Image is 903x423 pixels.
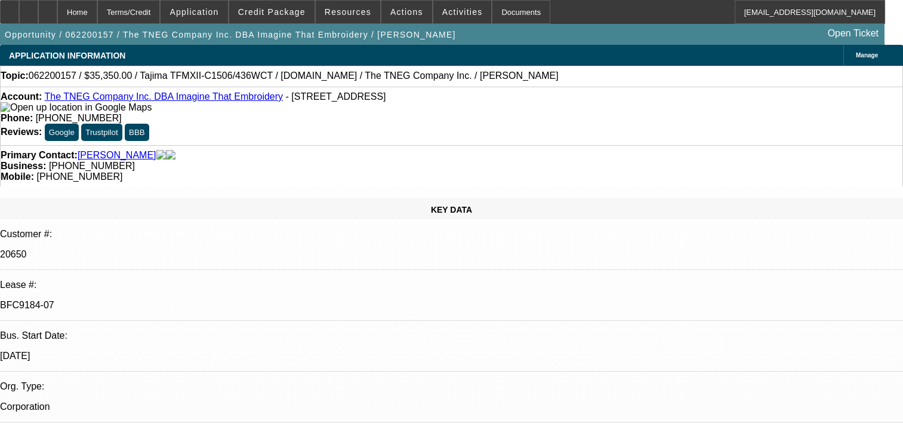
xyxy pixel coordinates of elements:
[1,102,152,113] img: Open up location in Google Maps
[1,70,29,81] strong: Topic:
[238,7,306,17] span: Credit Package
[49,161,135,171] span: [PHONE_NUMBER]
[1,113,33,123] strong: Phone:
[1,161,46,171] strong: Business:
[169,7,218,17] span: Application
[161,1,227,23] button: Application
[856,52,878,59] span: Manage
[5,30,456,39] span: Opportunity / 062200157 / The TNEG Company Inc. DBA Imagine That Embroidery / [PERSON_NAME]
[125,124,149,141] button: BBB
[1,102,152,112] a: View Google Maps
[1,91,42,102] strong: Account:
[166,150,175,161] img: linkedin-icon.png
[316,1,380,23] button: Resources
[286,91,386,102] span: - [STREET_ADDRESS]
[325,7,371,17] span: Resources
[81,124,122,141] button: Trustpilot
[442,7,483,17] span: Activities
[29,70,559,81] span: 062200157 / $35,350.00 / Tajima TFMXII-C1506/436WCT / [DOMAIN_NAME] / The TNEG Company Inc. / [PE...
[390,7,423,17] span: Actions
[229,1,315,23] button: Credit Package
[381,1,432,23] button: Actions
[823,23,883,44] a: Open Ticket
[78,150,156,161] a: [PERSON_NAME]
[9,51,125,60] span: APPLICATION INFORMATION
[433,1,492,23] button: Activities
[1,171,34,182] strong: Mobile:
[44,91,283,102] a: The TNEG Company Inc. DBA Imagine That Embroidery
[1,127,42,137] strong: Reviews:
[156,150,166,161] img: facebook-icon.png
[36,113,122,123] span: [PHONE_NUMBER]
[36,171,122,182] span: [PHONE_NUMBER]
[431,205,472,214] span: KEY DATA
[1,150,78,161] strong: Primary Contact:
[45,124,79,141] button: Google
